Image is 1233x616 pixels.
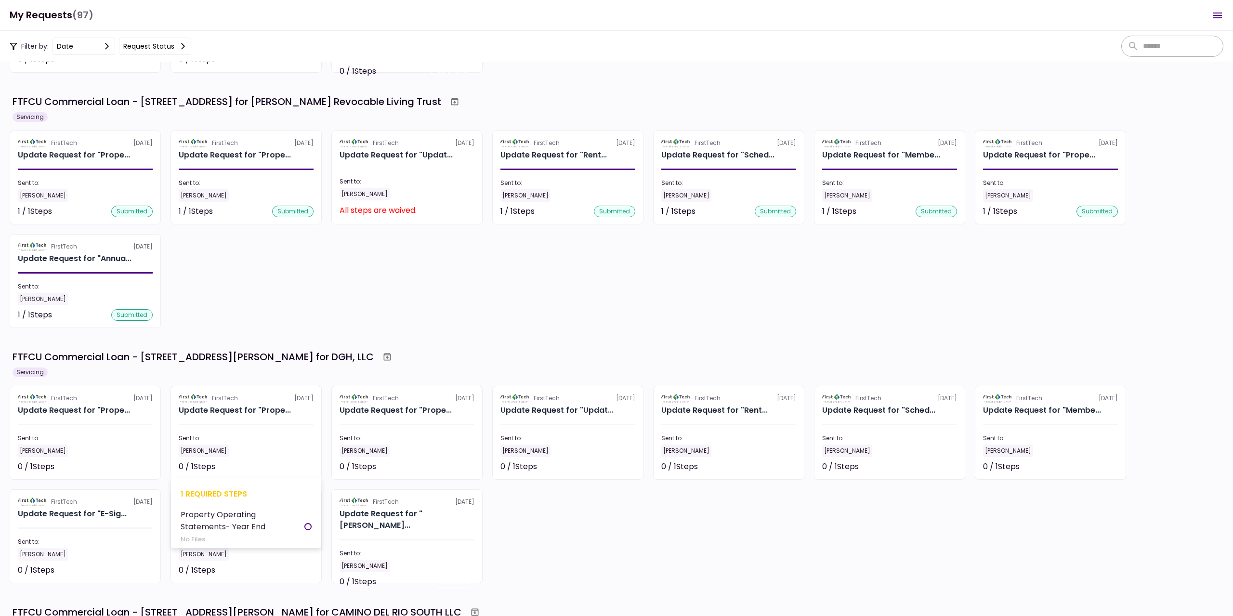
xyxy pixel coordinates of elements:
[373,139,399,147] div: FirstTech
[340,394,369,403] img: Partner logo
[109,461,153,472] div: Not started
[594,206,635,217] div: submitted
[983,179,1118,187] div: Sent to:
[695,394,721,403] div: FirstTech
[179,405,291,416] div: Update Request for "Property Operating Statements- Year End" Reporting Requirements - Industrial ...
[18,139,47,147] img: Partner logo
[18,179,153,187] div: Sent to:
[500,139,635,147] div: [DATE]
[52,38,115,55] button: date
[18,309,52,321] div: 1 / 1 Steps
[340,576,376,588] div: 0 / 1 Steps
[661,461,698,472] div: 0 / 1 Steps
[340,177,474,186] div: Sent to:
[822,394,957,403] div: [DATE]
[340,139,369,147] img: Partner logo
[1016,394,1042,403] div: FirstTech
[340,445,390,457] div: [PERSON_NAME]
[340,204,417,216] div: All steps are waived.
[340,139,474,147] div: [DATE]
[18,461,54,472] div: 0 / 1 Steps
[18,394,47,403] img: Partner logo
[181,488,312,500] div: 1 required steps
[822,445,872,457] div: [PERSON_NAME]
[179,394,314,403] div: [DATE]
[340,434,474,443] div: Sent to:
[18,242,47,251] img: Partner logo
[179,206,213,217] div: 1 / 1 Steps
[500,206,535,217] div: 1 / 1 Steps
[431,204,474,216] div: Not started
[13,94,441,109] div: FTFCU Commercial Loan - [STREET_ADDRESS] for [PERSON_NAME] Revocable Living Trust
[822,179,957,187] div: Sent to:
[661,445,711,457] div: [PERSON_NAME]
[340,560,390,572] div: [PERSON_NAME]
[983,149,1095,161] div: Update Request for "Property Inspection Upload" Correspondent Reporting Requirements - Borrower S...
[72,5,93,25] span: (97)
[18,242,153,251] div: [DATE]
[340,498,474,506] div: [DATE]
[18,149,130,161] div: Update Request for "Property Operating Statements- Year End" Reporting Requirements - Office Reta...
[822,149,940,161] div: Update Request for "Member Provided PFS" Correspondent Reporting Requirements - Guarantor Stephan...
[18,434,153,443] div: Sent to:
[18,139,153,147] div: [DATE]
[431,461,474,472] div: Not started
[109,564,153,576] div: Not started
[822,189,872,202] div: [PERSON_NAME]
[661,405,768,416] div: Update Request for "Rent Roll" Reporting Requirements - Industrial 9310 Mason Ave Chatsworth CA 9...
[18,548,68,561] div: [PERSON_NAME]
[212,139,238,147] div: FirstTech
[983,405,1101,416] div: Update Request for "Member Provided PFS" Reporting Requirements - Guarantor Don Hart
[822,139,957,147] div: [DATE]
[500,461,537,472] div: 0 / 1 Steps
[914,461,957,472] div: Not started
[179,461,215,472] div: 0 / 1 Steps
[18,282,153,291] div: Sent to:
[983,139,1118,147] div: [DATE]
[179,548,229,561] div: [PERSON_NAME]
[661,394,691,403] img: Partner logo
[983,461,1020,472] div: 0 / 1 Steps
[1075,461,1118,472] div: Not started
[340,461,376,472] div: 0 / 1 Steps
[822,394,852,403] img: Partner logo
[13,367,48,377] div: Servicing
[534,139,560,147] div: FirstTech
[51,498,77,506] div: FirstTech
[179,445,229,457] div: [PERSON_NAME]
[500,189,551,202] div: [PERSON_NAME]
[1206,4,1229,27] button: Open menu
[431,576,474,588] div: Not started
[179,434,314,443] div: Sent to:
[500,394,635,403] div: [DATE]
[18,498,47,506] img: Partner logo
[534,394,560,403] div: FirstTech
[340,549,474,558] div: Sent to:
[18,394,153,403] div: [DATE]
[695,139,721,147] div: FirstTech
[51,242,77,251] div: FirstTech
[983,394,1118,403] div: [DATE]
[983,394,1012,403] img: Partner logo
[57,41,73,52] div: date
[340,405,452,416] div: Update Request for "Property Operating Statements - Year to Date" Reporting Requirements - Indust...
[13,350,374,364] div: FTFCU Commercial Loan - [STREET_ADDRESS][PERSON_NAME] for DGH, LLC
[119,38,191,55] button: Request status
[18,537,153,546] div: Sent to:
[340,508,474,531] div: Update Request for "Financial Statement Year to Date" Correspondent Reporting Requirements - Borr...
[755,206,796,217] div: submitted
[340,188,390,200] div: [PERSON_NAME]
[592,461,635,472] div: Not started
[111,309,153,321] div: submitted
[18,445,68,457] div: [PERSON_NAME]
[983,206,1017,217] div: 1 / 1 Steps
[18,253,131,264] div: Update Request for "Annual ERQ Upload" Correspondent Reporting Requirements - Borrower Stephanie ...
[431,66,474,77] div: Not started
[661,394,796,403] div: [DATE]
[179,179,314,187] div: Sent to:
[272,206,314,217] div: submitted
[179,189,229,202] div: [PERSON_NAME]
[51,394,77,403] div: FirstTech
[18,206,52,217] div: 1 / 1 Steps
[983,139,1012,147] img: Partner logo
